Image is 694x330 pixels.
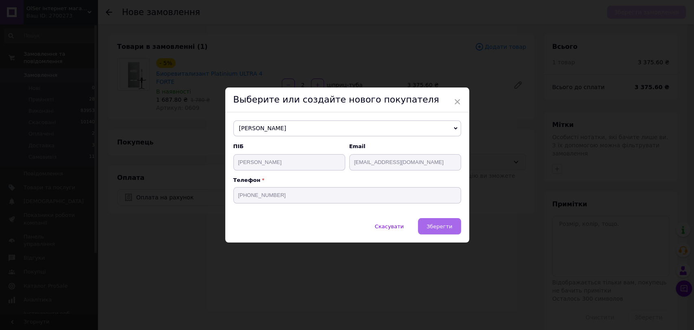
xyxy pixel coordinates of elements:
button: Зберегти [418,218,461,234]
div: Выберите или создайте нового покупателя [225,87,469,112]
span: × [454,95,461,109]
span: Скасувати [375,223,404,229]
span: Зберегти [426,223,452,229]
span: Email [349,143,461,150]
p: Телефон [233,177,461,183]
input: +38 096 0000000 [233,187,461,203]
span: [PERSON_NAME] [233,120,461,137]
button: Скасувати [366,218,412,234]
span: ПІБ [233,143,345,150]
